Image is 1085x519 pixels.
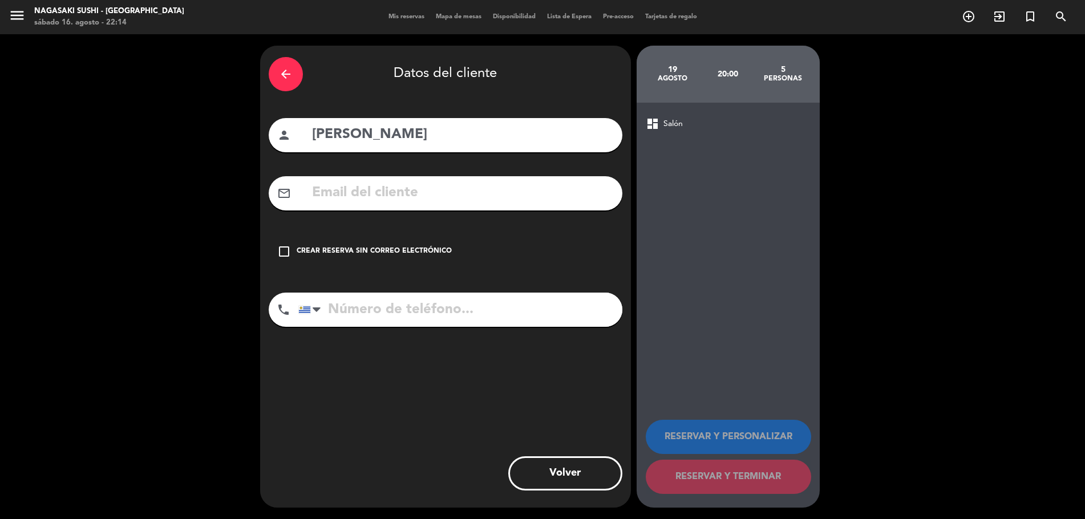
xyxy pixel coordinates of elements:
[9,7,26,24] i: menu
[755,74,811,83] div: personas
[277,186,291,200] i: mail_outline
[597,14,639,20] span: Pre-acceso
[269,54,622,94] div: Datos del cliente
[646,460,811,494] button: RESERVAR Y TERMINAR
[298,293,622,327] input: Número de teléfono...
[700,54,755,94] div: 20:00
[663,117,683,131] span: Salón
[277,128,291,142] i: person
[993,10,1006,23] i: exit_to_app
[645,74,701,83] div: agosto
[755,65,811,74] div: 5
[383,14,430,20] span: Mis reservas
[9,7,26,28] button: menu
[34,6,184,17] div: Nagasaki Sushi - [GEOGRAPHIC_DATA]
[311,181,614,205] input: Email del cliente
[297,246,452,257] div: Crear reserva sin correo electrónico
[541,14,597,20] span: Lista de Espera
[311,123,614,147] input: Nombre del cliente
[645,65,701,74] div: 19
[487,14,541,20] span: Disponibilidad
[1023,10,1037,23] i: turned_in_not
[646,420,811,454] button: RESERVAR Y PERSONALIZAR
[430,14,487,20] span: Mapa de mesas
[508,456,622,490] button: Volver
[279,67,293,81] i: arrow_back
[962,10,975,23] i: add_circle_outline
[1054,10,1068,23] i: search
[277,303,290,317] i: phone
[34,17,184,29] div: sábado 16. agosto - 22:14
[639,14,703,20] span: Tarjetas de regalo
[277,245,291,258] i: check_box_outline_blank
[646,117,659,131] span: dashboard
[299,293,325,326] div: Uruguay: +598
